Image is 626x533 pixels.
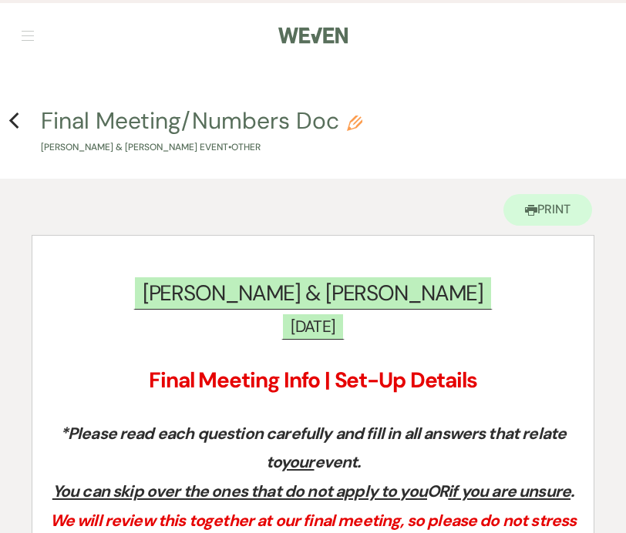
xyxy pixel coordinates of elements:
[133,276,493,310] span: [PERSON_NAME] & [PERSON_NAME]
[149,366,477,394] strong: Final Meeting Info | Set-Up Details
[41,140,362,155] p: [PERSON_NAME] & [PERSON_NAME] Event • Other
[60,423,570,474] em: *Please read each question carefully and fill in all answers that relate to event.
[52,481,574,502] em: OR .
[278,19,348,52] img: Weven Logo
[281,451,315,473] u: your
[52,481,427,502] u: You can skip over the ones that do not apply to you
[41,109,362,155] button: Final Meeting/Numbers Doc[PERSON_NAME] & [PERSON_NAME] Event•Other
[503,194,592,226] button: Print
[448,481,570,502] u: if you are unsure
[281,313,345,340] span: [DATE]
